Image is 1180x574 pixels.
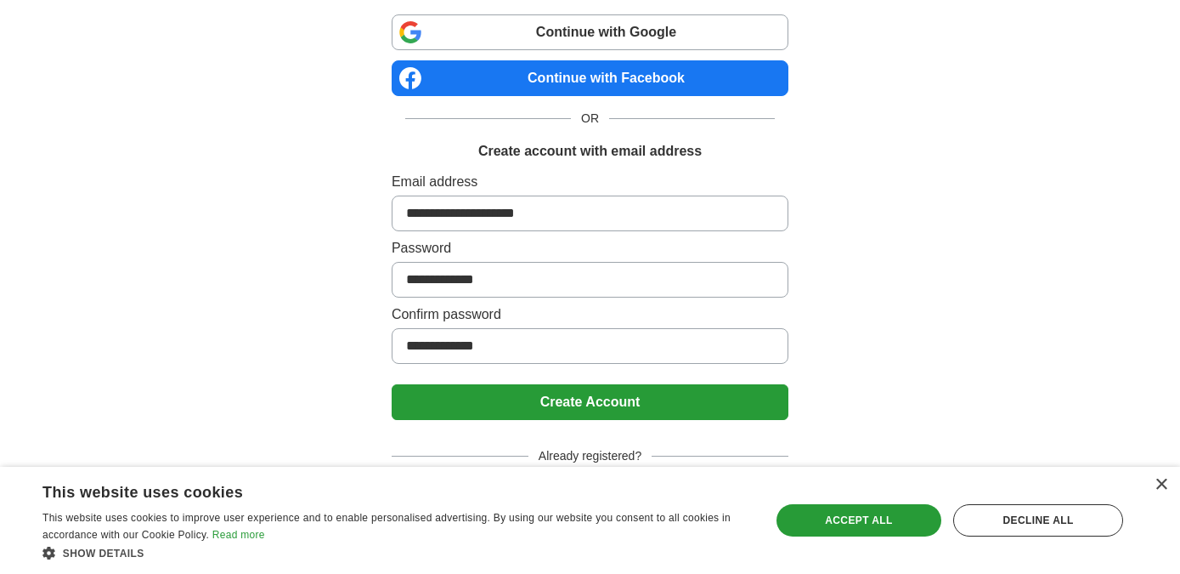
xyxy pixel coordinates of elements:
h1: Create account with email address [478,141,702,162]
a: Continue with Facebook [392,60,788,96]
div: This website uses cookies [42,477,706,503]
button: Create Account [392,384,788,420]
span: Already registered? [528,447,652,465]
span: OR [571,110,609,128]
span: Show details [63,548,144,560]
label: Confirm password [392,304,788,325]
label: Email address [392,172,788,192]
span: This website uses cookies to improve user experience and to enable personalised advertising. By u... [42,512,731,541]
a: Read more, opens a new window [212,529,265,541]
div: Accept all [776,504,941,537]
div: Decline all [953,504,1123,537]
a: Continue with Google [392,14,788,50]
div: Show details [42,544,748,561]
div: Close [1155,479,1167,492]
label: Password [392,238,788,259]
